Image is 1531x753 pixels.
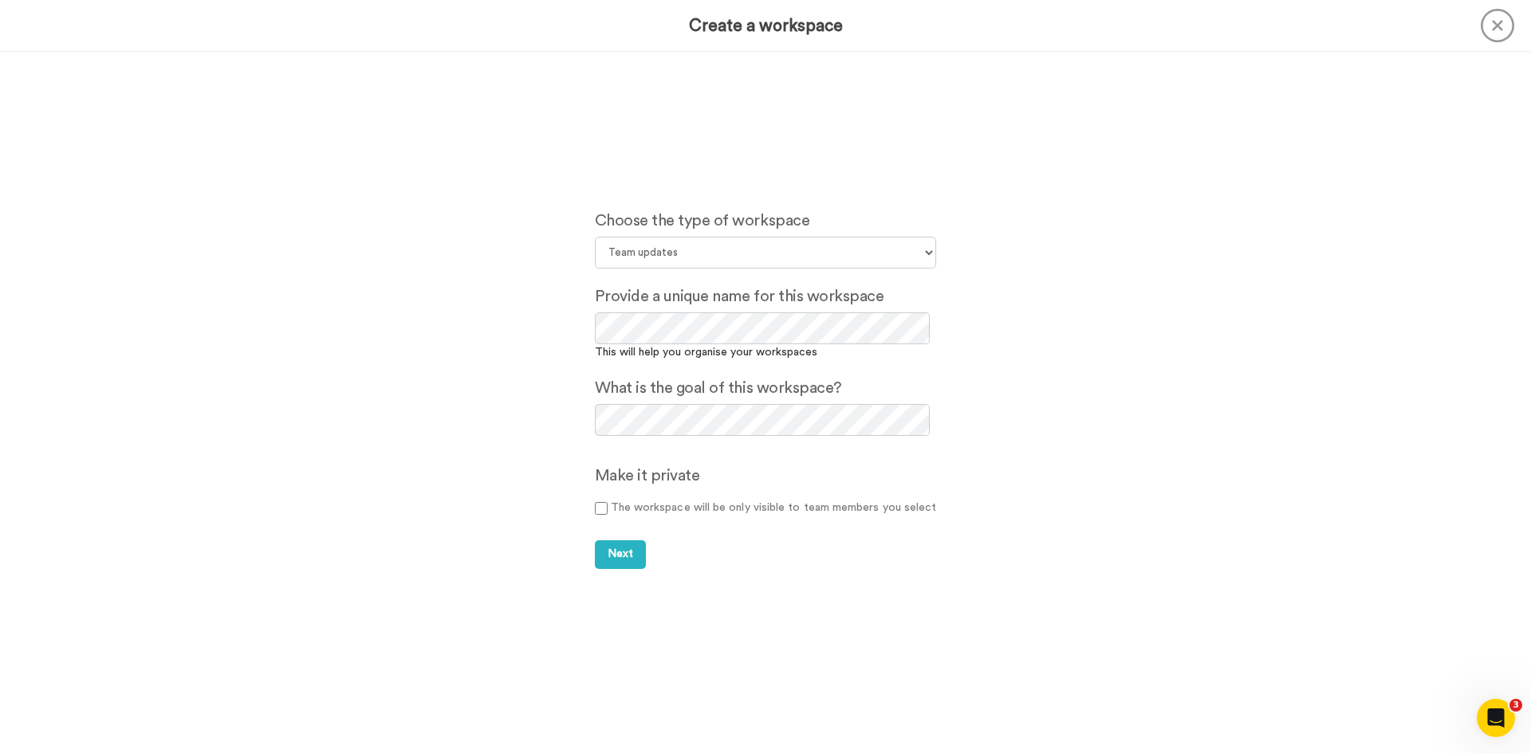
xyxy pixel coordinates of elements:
[595,540,646,569] button: Next
[595,502,608,515] input: The workspace will be only visible to team members you select
[1477,699,1515,737] iframe: Intercom live chat
[595,464,700,488] label: Make it private
[595,284,884,308] label: Provide a unique name for this workspace
[1509,699,1522,712] span: 3
[595,376,842,400] label: What is the goal of this workspace?
[689,17,843,35] h3: Create a workspace
[595,209,810,233] label: Choose the type of workspace
[595,500,937,516] label: The workspace will be only visible to team members you select
[608,548,633,559] span: Next
[595,344,937,360] div: This will help you organise your workspaces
